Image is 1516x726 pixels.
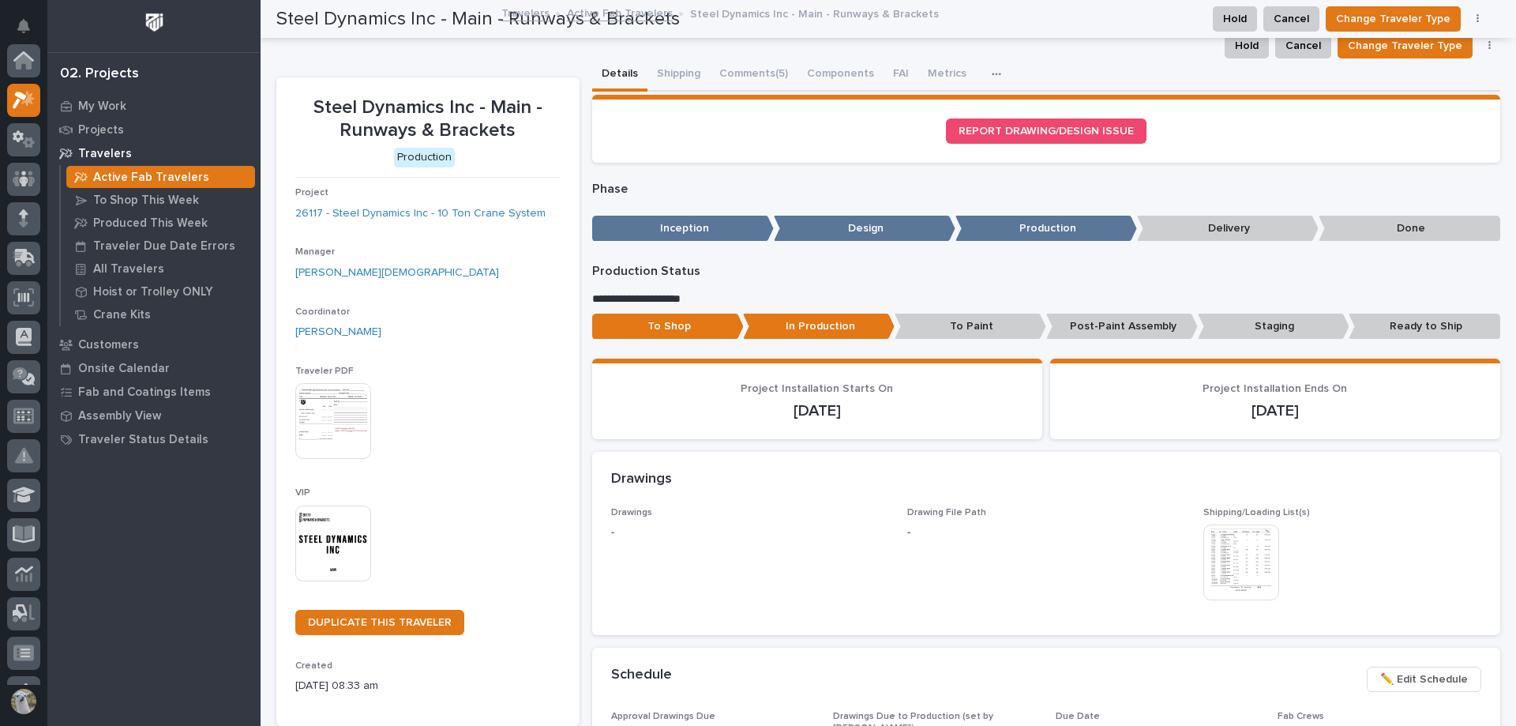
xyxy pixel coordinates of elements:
[611,712,715,721] span: Approval Drawings Due
[295,324,381,340] a: [PERSON_NAME]
[1069,401,1481,420] p: [DATE]
[61,258,261,280] a: All Travelers
[611,525,888,541] p: -
[93,216,208,231] p: Produced This Week
[61,280,261,303] a: Hoist or Trolley ONLY
[1203,383,1347,394] span: Project Installation Ends On
[1367,667,1481,692] button: ✏️ Edit Schedule
[93,239,235,254] p: Traveler Due Date Errors
[93,308,151,322] p: Crane Kits
[140,8,169,37] img: Workspace Logo
[946,118,1146,144] a: REPORT DRAWING/DESIGN ISSUE
[47,94,261,118] a: My Work
[501,3,550,21] a: Travelers
[295,661,332,671] span: Created
[295,205,546,222] a: 26117 - Steel Dynamics Inc - 10 Ton Crane System
[93,194,199,208] p: To Shop This Week
[1198,314,1349,340] p: Staging
[20,19,40,44] div: Notifications
[1319,216,1500,242] p: Done
[295,265,499,281] a: [PERSON_NAME][DEMOGRAPHIC_DATA]
[592,182,1501,197] p: Phase
[295,307,350,317] span: Coordinator
[78,409,161,423] p: Assembly View
[1235,36,1259,55] span: Hold
[295,488,310,498] span: VIP
[61,212,261,234] a: Produced This Week
[47,141,261,165] a: Travelers
[955,216,1137,242] p: Production
[895,314,1046,340] p: To Paint
[78,100,126,114] p: My Work
[78,123,124,137] p: Projects
[592,264,1501,279] p: Production Status
[592,216,774,242] p: Inception
[47,427,261,451] a: Traveler Status Details
[78,147,132,161] p: Travelers
[93,262,164,276] p: All Travelers
[592,58,647,92] button: Details
[884,58,918,92] button: FAI
[47,404,261,427] a: Assembly View
[710,58,797,92] button: Comments (5)
[295,610,464,635] a: DUPLICATE THIS TRAVELER
[47,356,261,380] a: Onsite Calendar
[61,303,261,325] a: Crane Kits
[78,338,139,352] p: Customers
[7,9,40,43] button: Notifications
[78,362,170,376] p: Onsite Calendar
[907,508,986,517] span: Drawing File Path
[1203,508,1310,517] span: Shipping/Loading List(s)
[394,148,455,167] div: Production
[774,216,955,242] p: Design
[1380,670,1468,689] span: ✏️ Edit Schedule
[1349,314,1500,340] p: Ready to Ship
[797,58,884,92] button: Components
[295,367,354,376] span: Traveler PDF
[907,525,910,541] p: -
[60,66,139,83] div: 02. Projects
[567,3,673,21] a: Active Fab Travelers
[295,247,335,257] span: Manager
[295,96,561,142] p: Steel Dynamics Inc - Main - Runways & Brackets
[1137,216,1319,242] p: Delivery
[1285,36,1321,55] span: Cancel
[1275,33,1331,58] button: Cancel
[1046,314,1198,340] p: Post-Paint Assembly
[78,433,208,447] p: Traveler Status Details
[93,171,209,185] p: Active Fab Travelers
[918,58,976,92] button: Metrics
[611,508,652,517] span: Drawings
[295,188,328,197] span: Project
[7,685,40,718] button: users-avatar
[295,678,561,694] p: [DATE] 08:33 am
[647,58,710,92] button: Shipping
[743,314,895,340] p: In Production
[47,118,261,141] a: Projects
[611,471,672,488] h2: Drawings
[959,126,1134,137] span: REPORT DRAWING/DESIGN ISSUE
[592,314,744,340] p: To Shop
[1225,33,1269,58] button: Hold
[47,380,261,404] a: Fab and Coatings Items
[611,667,672,684] h2: Schedule
[47,333,261,356] a: Customers
[1056,712,1100,721] span: Due Date
[611,401,1023,420] p: [DATE]
[1338,33,1473,58] button: Change Traveler Type
[741,383,893,394] span: Project Installation Starts On
[308,617,452,628] span: DUPLICATE THIS TRAVELER
[690,4,939,21] p: Steel Dynamics Inc - Main - Runways & Brackets
[61,166,261,188] a: Active Fab Travelers
[93,285,213,299] p: Hoist or Trolley ONLY
[61,235,261,257] a: Traveler Due Date Errors
[61,189,261,211] a: To Shop This Week
[78,386,211,400] p: Fab and Coatings Items
[1278,712,1324,721] span: Fab Crews
[1348,36,1462,55] span: Change Traveler Type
